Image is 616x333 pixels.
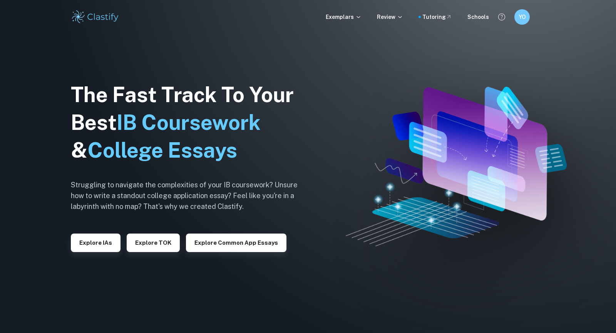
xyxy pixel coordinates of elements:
[422,13,452,21] a: Tutoring
[117,110,261,135] span: IB Coursework
[518,13,527,21] h6: YO
[186,234,286,252] button: Explore Common App essays
[326,13,362,21] p: Exemplars
[467,13,489,21] a: Schools
[346,87,567,247] img: Clastify hero
[377,13,403,21] p: Review
[87,138,237,162] span: College Essays
[495,10,508,24] button: Help and Feedback
[514,9,530,25] button: YO
[71,81,310,164] h1: The Fast Track To Your Best &
[71,180,310,212] h6: Struggling to navigate the complexities of your IB coursework? Unsure how to write a standout col...
[186,239,286,246] a: Explore Common App essays
[71,9,120,25] img: Clastify logo
[71,239,121,246] a: Explore IAs
[127,234,180,252] button: Explore TOK
[127,239,180,246] a: Explore TOK
[71,234,121,252] button: Explore IAs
